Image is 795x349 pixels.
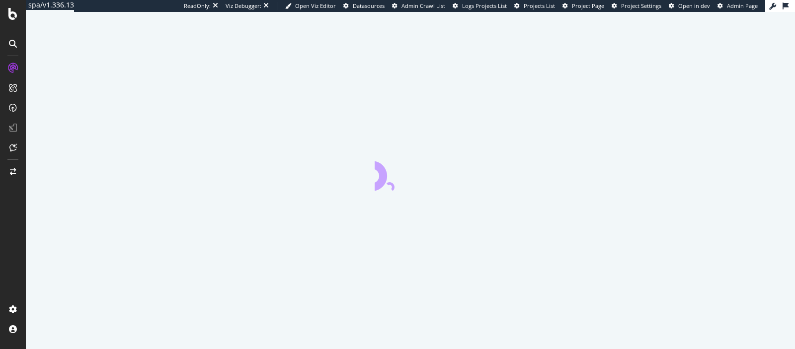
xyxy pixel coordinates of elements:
a: Project Page [562,2,604,10]
span: Admin Crawl List [401,2,445,9]
a: Open in dev [669,2,710,10]
a: Datasources [343,2,385,10]
div: ReadOnly: [184,2,211,10]
span: Admin Page [727,2,758,9]
a: Admin Crawl List [392,2,445,10]
span: Open Viz Editor [295,2,336,9]
span: Project Settings [621,2,661,9]
span: Project Page [572,2,604,9]
span: Projects List [524,2,555,9]
a: Open Viz Editor [285,2,336,10]
span: Datasources [353,2,385,9]
div: Viz Debugger: [226,2,261,10]
span: Logs Projects List [462,2,507,9]
a: Logs Projects List [453,2,507,10]
span: Open in dev [678,2,710,9]
a: Project Settings [612,2,661,10]
div: animation [375,155,446,191]
a: Admin Page [717,2,758,10]
a: Projects List [514,2,555,10]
